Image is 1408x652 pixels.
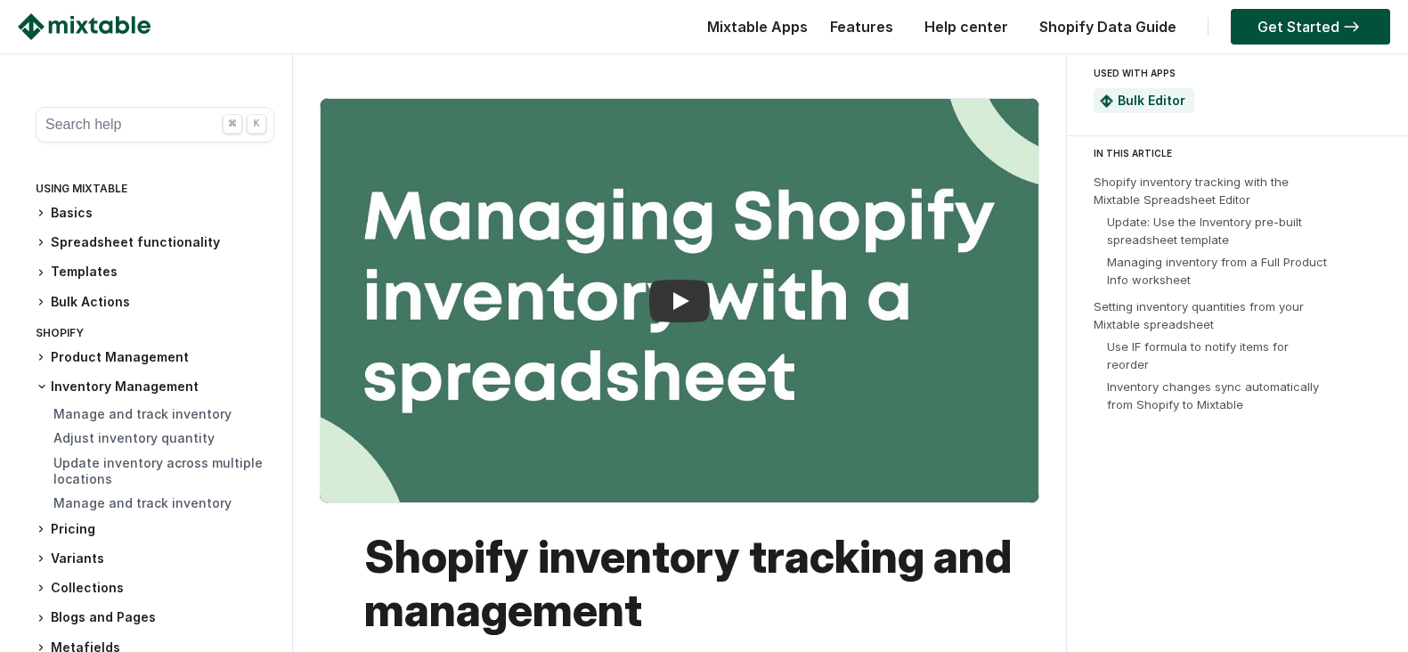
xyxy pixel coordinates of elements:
[36,378,274,395] h3: Inventory Management
[36,293,274,312] h3: Bulk Actions
[1107,379,1319,412] a: Inventory changes sync automatically from Shopify to Mixtable
[53,430,215,445] a: Adjust inventory quantity
[36,322,274,348] div: Shopify
[1094,299,1304,331] a: Setting inventory quantities from your Mixtable spreadsheet
[1107,339,1289,371] a: Use IF formula to notify items for reorder
[36,550,274,568] h3: Variants
[1107,215,1302,247] a: Update: Use the Inventory pre-built spreadsheet template
[36,579,274,598] h3: Collections
[364,530,1013,637] h1: Shopify inventory tracking and management
[36,107,274,143] button: Search help ⌘ K
[36,178,274,204] div: Using Mixtable
[1100,94,1113,108] img: Mixtable Spreadsheet Bulk Editor App
[36,263,274,281] h3: Templates
[916,18,1017,36] a: Help center
[18,13,151,40] img: Mixtable logo
[223,114,242,134] div: ⌘
[1339,21,1363,32] img: arrow-right.svg
[821,18,902,36] a: Features
[36,233,274,252] h3: Spreadsheet functionality
[36,608,274,627] h3: Blogs and Pages
[1118,93,1185,108] a: Bulk Editor
[53,406,232,421] a: Manage and track inventory
[53,455,263,486] a: Update inventory across multiple locations
[1094,175,1289,207] a: Shopify inventory tracking with the Mixtable Spreadsheet Editor
[36,520,274,539] h3: Pricing
[1107,255,1327,287] a: Managing inventory from a Full Product Info worksheet
[53,495,232,510] a: Manage and track inventory
[1094,62,1374,84] div: USED WITH APPS
[36,204,274,223] h3: Basics
[1231,9,1390,45] a: Get Started
[1094,145,1392,161] div: IN THIS ARTICLE
[698,13,808,49] div: Mixtable Apps
[36,348,274,367] h3: Product Management
[1030,18,1185,36] a: Shopify Data Guide
[247,114,266,134] div: K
